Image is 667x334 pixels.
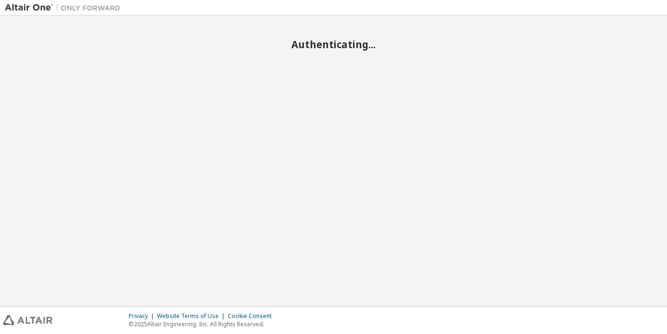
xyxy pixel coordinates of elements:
img: altair_logo.svg [3,315,52,325]
div: Privacy [129,312,157,320]
div: Website Terms of Use [157,312,228,320]
img: Altair One [5,3,125,13]
p: © 2025 Altair Engineering, Inc. All Rights Reserved. [129,320,277,328]
div: Cookie Consent [228,312,277,320]
h2: Authenticating... [5,38,662,51]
